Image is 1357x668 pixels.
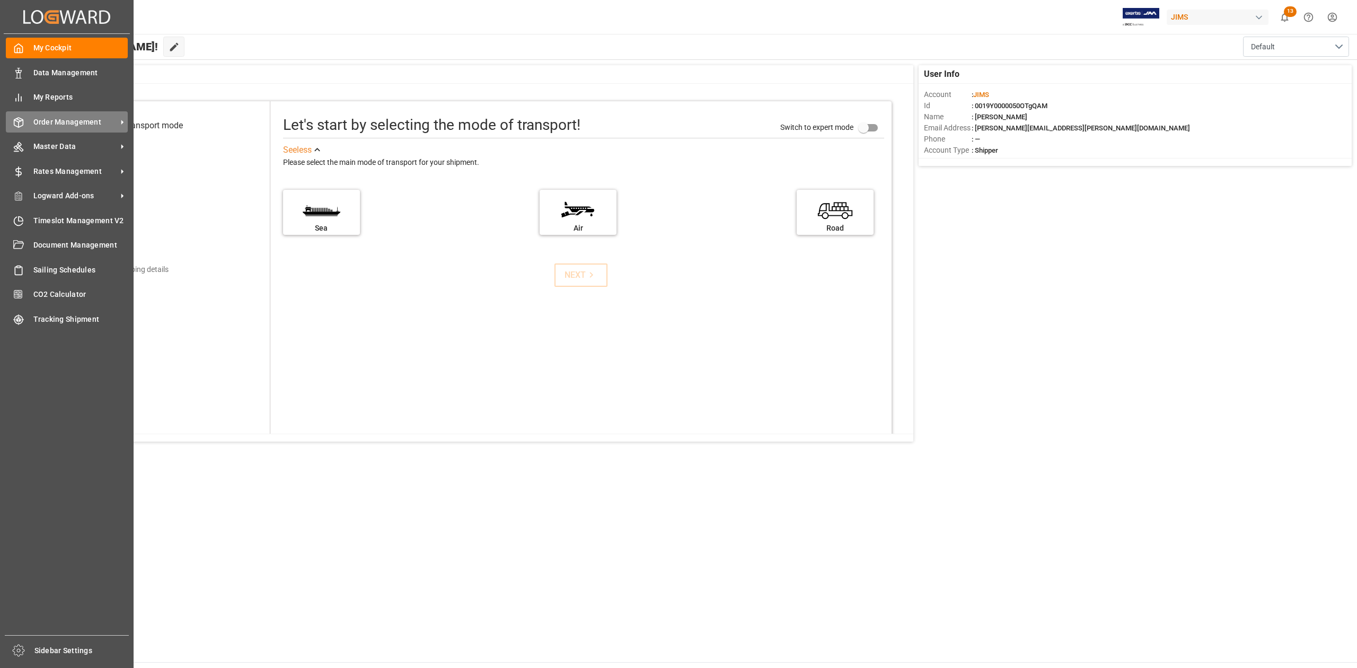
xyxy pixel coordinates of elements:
[283,114,580,136] div: Let's start by selecting the mode of transport!
[1297,5,1320,29] button: Help Center
[924,68,959,81] span: User Info
[33,314,128,325] span: Tracking Shipment
[101,119,183,132] div: Select transport mode
[1284,6,1297,17] span: 13
[780,123,853,131] span: Switch to expert mode
[283,144,312,156] div: See less
[33,42,128,54] span: My Cockpit
[1251,41,1275,52] span: Default
[924,145,972,156] span: Account Type
[6,284,128,305] a: CO2 Calculator
[924,89,972,100] span: Account
[6,62,128,83] a: Data Management
[972,135,980,143] span: : —
[554,263,607,287] button: NEXT
[6,38,128,58] a: My Cockpit
[33,240,128,251] span: Document Management
[33,92,128,103] span: My Reports
[33,289,128,300] span: CO2 Calculator
[102,264,169,275] div: Add shipping details
[972,113,1027,121] span: : [PERSON_NAME]
[924,100,972,111] span: Id
[33,141,117,152] span: Master Data
[6,259,128,280] a: Sailing Schedules
[33,190,117,201] span: Logward Add-ons
[1123,8,1159,27] img: Exertis%20JAM%20-%20Email%20Logo.jpg_1722504956.jpg
[33,117,117,128] span: Order Management
[33,166,117,177] span: Rates Management
[972,91,989,99] span: :
[1167,7,1273,27] button: JIMS
[924,111,972,122] span: Name
[33,215,128,226] span: Timeslot Management V2
[545,223,611,234] div: Air
[6,210,128,231] a: Timeslot Management V2
[972,124,1190,132] span: : [PERSON_NAME][EMAIL_ADDRESS][PERSON_NAME][DOMAIN_NAME]
[1273,5,1297,29] button: show 13 new notifications
[924,122,972,134] span: Email Address
[33,265,128,276] span: Sailing Schedules
[1243,37,1349,57] button: open menu
[1167,10,1268,25] div: JIMS
[34,645,129,656] span: Sidebar Settings
[802,223,868,234] div: Road
[972,146,998,154] span: : Shipper
[972,102,1047,110] span: : 0019Y0000050OTgQAM
[33,67,128,78] span: Data Management
[288,223,355,234] div: Sea
[283,156,884,169] div: Please select the main mode of transport for your shipment.
[924,134,972,145] span: Phone
[6,309,128,329] a: Tracking Shipment
[565,269,597,282] div: NEXT
[6,235,128,256] a: Document Management
[973,91,989,99] span: JIMS
[6,87,128,108] a: My Reports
